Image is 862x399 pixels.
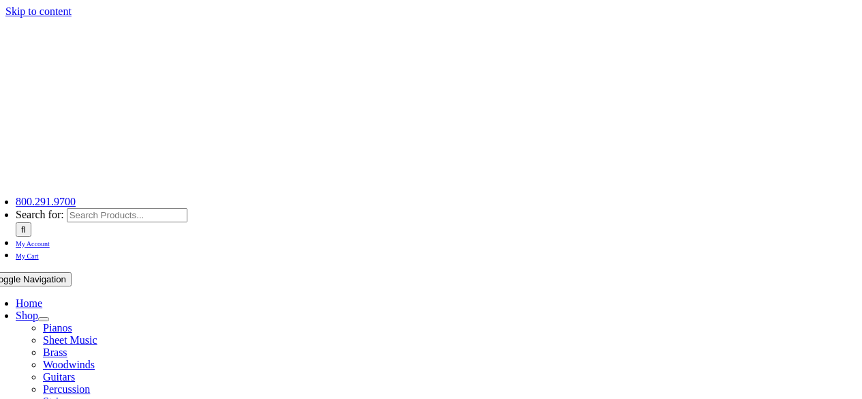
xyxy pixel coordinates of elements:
a: 800.291.9700 [16,196,76,207]
a: Brass [43,346,67,358]
a: Guitars [43,371,75,383]
a: Sheet Music [43,334,97,346]
a: My Cart [16,249,39,261]
a: Percussion [43,383,90,395]
a: Home [16,297,42,309]
input: Search Products... [67,208,187,222]
a: My Account [16,237,50,248]
input: Search [16,222,31,237]
span: My Cart [16,252,39,260]
a: Woodwinds [43,359,95,370]
span: My Account [16,240,50,248]
a: Shop [16,310,38,321]
a: Pianos [43,322,72,334]
span: Search for: [16,209,64,220]
button: Open submenu of Shop [38,317,49,321]
a: Skip to content [5,5,72,17]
